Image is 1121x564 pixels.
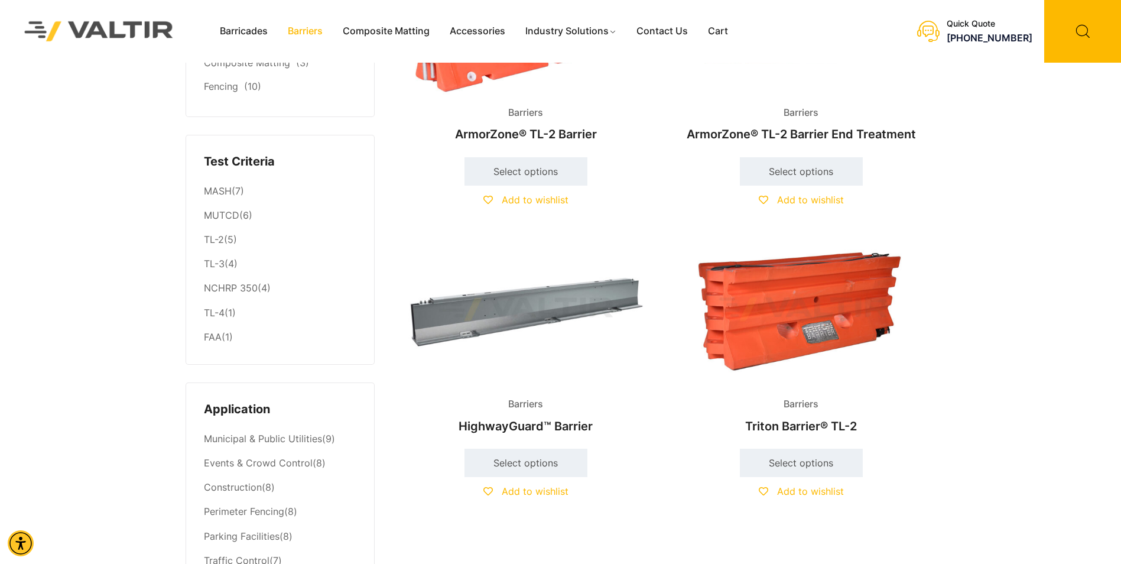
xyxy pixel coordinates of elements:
[464,157,587,186] a: Select options for “ArmorZone® TL-2 Barrier”
[204,234,224,245] a: TL-2
[204,258,225,270] a: TL-3
[775,396,827,413] span: Barriers
[398,413,654,439] h2: HighwayGuard™ Barrier
[759,485,844,497] a: Add to wishlist
[204,481,262,493] a: Construction
[398,233,654,386] img: Barriers
[775,104,827,122] span: Barriers
[502,485,568,497] span: Add to wishlist
[204,401,356,419] h4: Application
[204,452,356,476] li: (8)
[9,6,189,57] img: Valtir Rentals
[674,233,929,386] img: Barriers
[204,57,290,69] a: Composite Matting
[515,22,627,40] a: Industry Solutions
[204,530,280,542] a: Parking Facilities
[204,433,322,445] a: Municipal & Public Utilities
[464,449,587,477] a: Select options for “HighwayGuard™ Barrier”
[204,204,356,228] li: (6)
[204,209,239,221] a: MUTCD
[204,252,356,277] li: (4)
[204,153,356,171] h4: Test Criteria
[398,233,654,439] a: BarriersHighwayGuard™ Barrier
[204,307,225,319] a: TL-4
[440,22,515,40] a: Accessories
[759,194,844,206] a: Add to wishlist
[740,157,863,186] a: Select options for “ArmorZone® TL-2 Barrier End Treatment”
[296,57,309,69] span: (3)
[698,22,738,40] a: Cart
[8,530,34,556] div: Accessibility Menu
[204,427,356,452] li: (9)
[499,396,552,413] span: Barriers
[210,22,278,40] a: Barricades
[204,325,356,346] li: (1)
[777,194,844,206] span: Add to wishlist
[204,505,284,517] a: Perimeter Fencing
[204,457,313,469] a: Events & Crowd Control
[499,104,552,122] span: Barriers
[204,80,238,92] a: Fencing
[674,233,929,439] a: BarriersTriton Barrier® TL-2
[204,524,356,549] li: (8)
[947,19,1032,29] div: Quick Quote
[204,228,356,252] li: (5)
[333,22,440,40] a: Composite Matting
[740,449,863,477] a: Select options for “Triton Barrier® TL-2”
[204,179,356,203] li: (7)
[674,121,929,147] h2: ArmorZone® TL-2 Barrier End Treatment
[204,476,356,500] li: (8)
[626,22,698,40] a: Contact Us
[278,22,333,40] a: Barriers
[483,485,568,497] a: Add to wishlist
[204,282,258,294] a: NCHRP 350
[483,194,568,206] a: Add to wishlist
[674,413,929,439] h2: Triton Barrier® TL-2
[204,301,356,325] li: (1)
[244,80,261,92] span: (10)
[204,500,356,524] li: (8)
[204,277,356,301] li: (4)
[398,121,654,147] h2: ArmorZone® TL-2 Barrier
[204,185,232,197] a: MASH
[777,485,844,497] span: Add to wishlist
[947,32,1032,44] a: call (888) 496-3625
[502,194,568,206] span: Add to wishlist
[204,331,222,343] a: FAA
